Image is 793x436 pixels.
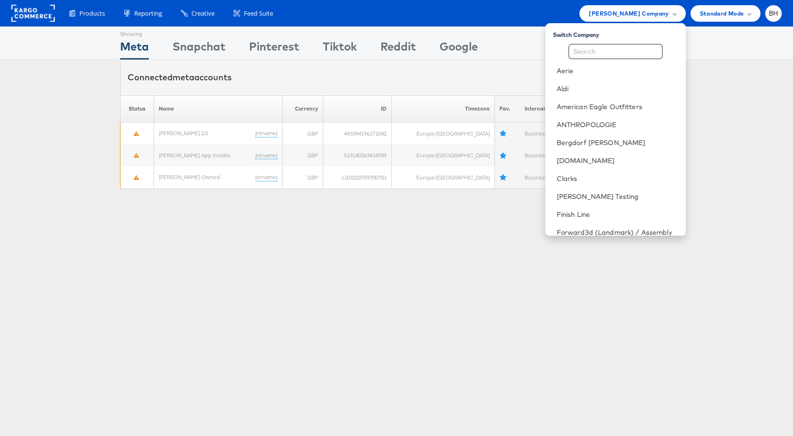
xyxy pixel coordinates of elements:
a: Business Manager [525,152,576,159]
a: (rename) [255,152,277,160]
div: Snapchat [172,38,225,60]
span: Reporting [134,9,162,18]
td: 1103220759700781 [323,166,392,188]
span: BH [769,10,778,17]
span: Standard Mode [700,9,744,18]
a: [DOMAIN_NAME] [557,156,678,165]
div: Meta [120,38,149,60]
a: Business Manager [525,174,576,181]
a: (rename) [255,173,277,181]
a: ANTHROPOLOGIE [557,120,678,129]
a: Finish Line [557,210,678,219]
th: Name [154,95,282,122]
div: Reddit [380,38,416,60]
a: [PERSON_NAME] Testing [557,192,678,201]
a: (rename) [255,129,277,137]
div: Tiktok [323,38,357,60]
a: [PERSON_NAME] 2.0 [159,129,208,137]
div: Showing [120,27,149,38]
a: Business Manager [525,130,576,137]
span: Feed Suite [244,9,273,18]
th: Status [121,95,154,122]
a: [PERSON_NAME] App Installs [159,152,231,159]
span: meta [172,72,194,83]
th: ID [323,95,392,122]
span: [PERSON_NAME] Company [589,9,669,18]
div: Connected accounts [128,71,232,84]
div: Pinterest [249,38,299,60]
a: Clarks [557,174,678,183]
th: Currency [282,95,323,122]
span: Creative [191,9,215,18]
a: American Eagle Outfitters [557,102,678,111]
span: Products [79,9,105,18]
input: Search [569,44,663,59]
a: Bergdorf [PERSON_NAME] [557,138,678,147]
td: GBP [282,122,323,145]
a: [PERSON_NAME] Owned [159,173,220,180]
div: Switch Company [553,27,686,39]
a: Aldi [557,84,678,94]
td: GBP [282,166,323,188]
td: Europe/[GEOGRAPHIC_DATA] [391,122,494,145]
div: Google [440,38,478,60]
a: Forward3d (Landmark) / Assembly [557,228,678,237]
a: Aerie [557,66,678,76]
th: Timezone [391,95,494,122]
td: Europe/[GEOGRAPHIC_DATA] [391,145,494,167]
td: 513140363418939 [323,145,392,167]
td: Europe/[GEOGRAPHIC_DATA] [391,166,494,188]
td: GBP [282,145,323,167]
td: 443394196171042 [323,122,392,145]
